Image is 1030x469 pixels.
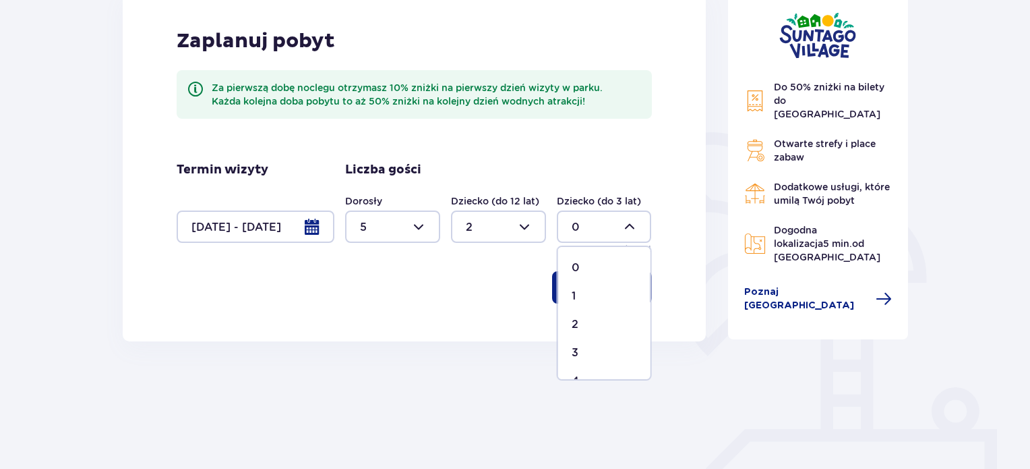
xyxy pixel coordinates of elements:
label: Dziecko (do 3 lat) [557,194,641,208]
div: Za pierwszą dobę noclegu otrzymasz 10% zniżki na pierwszy dzień wizyty w parku. Każda kolejna dob... [212,81,641,108]
span: Otwarte strefy i place zabaw [774,138,876,163]
p: Termin wizyty [177,162,268,178]
p: Liczba gości [345,162,421,178]
p: Za darmo! [609,243,651,255]
p: 4 [572,374,579,389]
label: Dziecko (do 12 lat) [451,194,539,208]
p: 3 [572,346,578,360]
img: Suntago Village [779,12,856,59]
img: Map Icon [744,233,766,254]
span: 5 min. [823,238,852,249]
p: 1 [572,289,576,304]
span: Dodatkowe usługi, które umilą Twój pobyt [774,182,890,206]
p: Zaplanuj pobyt [177,28,335,54]
a: Poznaj [GEOGRAPHIC_DATA] [744,285,892,312]
button: Kontynuuj [552,271,652,304]
img: Restaurant Icon [744,183,766,204]
span: Dogodna lokalizacja od [GEOGRAPHIC_DATA] [774,225,880,263]
p: 0 [572,260,580,275]
label: Dorosły [345,194,382,208]
span: Do 50% zniżki na bilety do [GEOGRAPHIC_DATA] [774,82,884,119]
img: Grill Icon [744,140,766,161]
p: 2 [572,317,578,332]
img: Discount Icon [744,90,766,112]
span: Poznaj [GEOGRAPHIC_DATA] [744,285,868,312]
